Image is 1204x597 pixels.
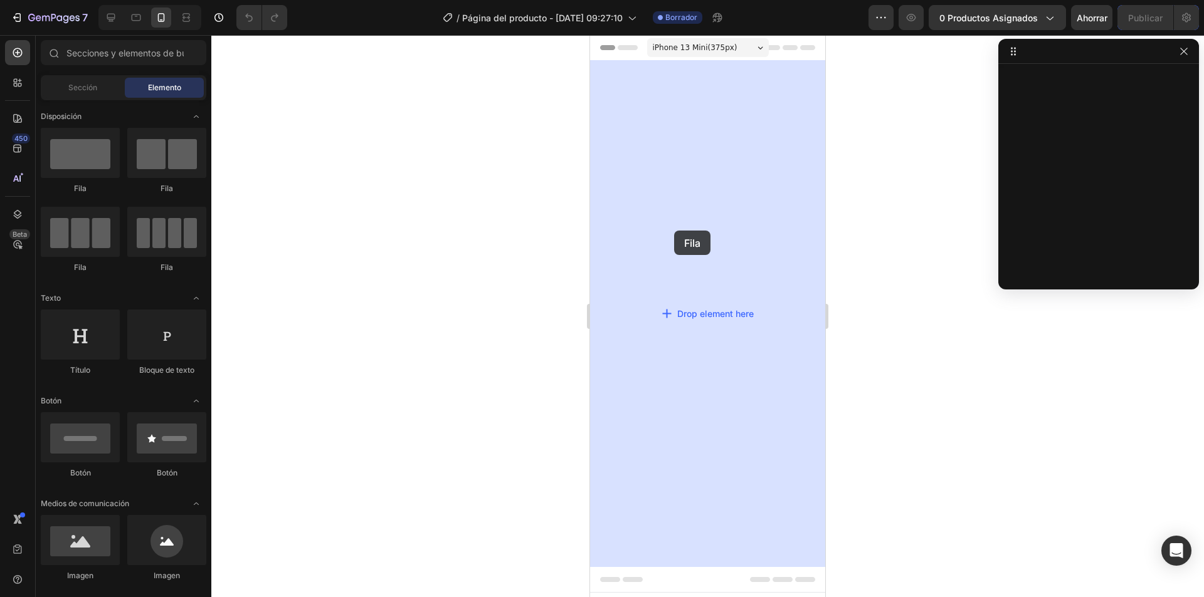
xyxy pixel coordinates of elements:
font: Fila [161,262,173,272]
button: Ahorrar [1071,5,1112,30]
font: Fila [161,184,173,193]
font: Texto [41,293,61,303]
font: Disposición [41,112,82,121]
font: Título [70,365,90,375]
font: Medios de comunicación [41,499,129,508]
span: Abrir con palanca [186,288,206,308]
font: Botón [157,468,177,477]
font: 0 productos asignados [939,13,1038,23]
button: 0 productos asignados [929,5,1066,30]
font: Bloque de texto [139,365,194,375]
button: Publicar [1117,5,1173,30]
font: Beta [13,230,27,239]
font: Botón [70,468,91,477]
font: Ahorrar [1077,13,1107,23]
div: Abrir Intercom Messenger [1161,536,1191,566]
span: Abrir con palanca [186,106,206,127]
font: / [457,13,460,23]
button: 7 [5,5,93,30]
span: Abrir con palanca [186,391,206,411]
font: 450 [14,134,28,143]
iframe: Área de diseño [590,35,825,597]
font: Publicar [1128,13,1163,23]
font: Fila [74,184,87,193]
font: 7 [82,11,88,24]
font: Imagen [67,571,93,580]
font: Página del producto - [DATE] 09:27:10 [462,13,623,23]
font: Elemento [148,83,181,92]
input: Secciones y elementos de búsqueda [41,40,206,65]
font: Botón [41,396,61,405]
span: Abrir con palanca [186,494,206,514]
font: Sección [68,83,97,92]
font: Imagen [154,571,180,580]
font: Fila [74,262,87,272]
font: Borrador [665,13,697,22]
div: Deshacer/Rehacer [236,5,287,30]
